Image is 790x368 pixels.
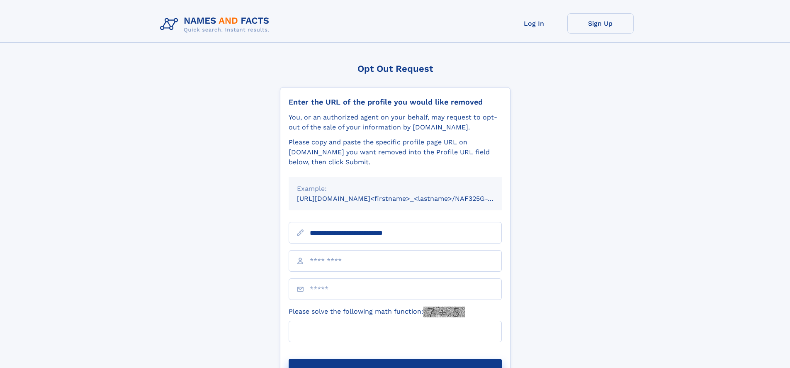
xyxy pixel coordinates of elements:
label: Please solve the following math function: [289,307,465,317]
div: Please copy and paste the specific profile page URL on [DOMAIN_NAME] you want removed into the Pr... [289,137,502,167]
div: Example: [297,184,493,194]
small: [URL][DOMAIN_NAME]<firstname>_<lastname>/NAF325G-xxxxxxxx [297,195,518,202]
div: Enter the URL of the profile you would like removed [289,97,502,107]
a: Sign Up [567,13,634,34]
img: Logo Names and Facts [157,13,276,36]
a: Log In [501,13,567,34]
div: You, or an authorized agent on your behalf, may request to opt-out of the sale of your informatio... [289,112,502,132]
div: Opt Out Request [280,63,510,74]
